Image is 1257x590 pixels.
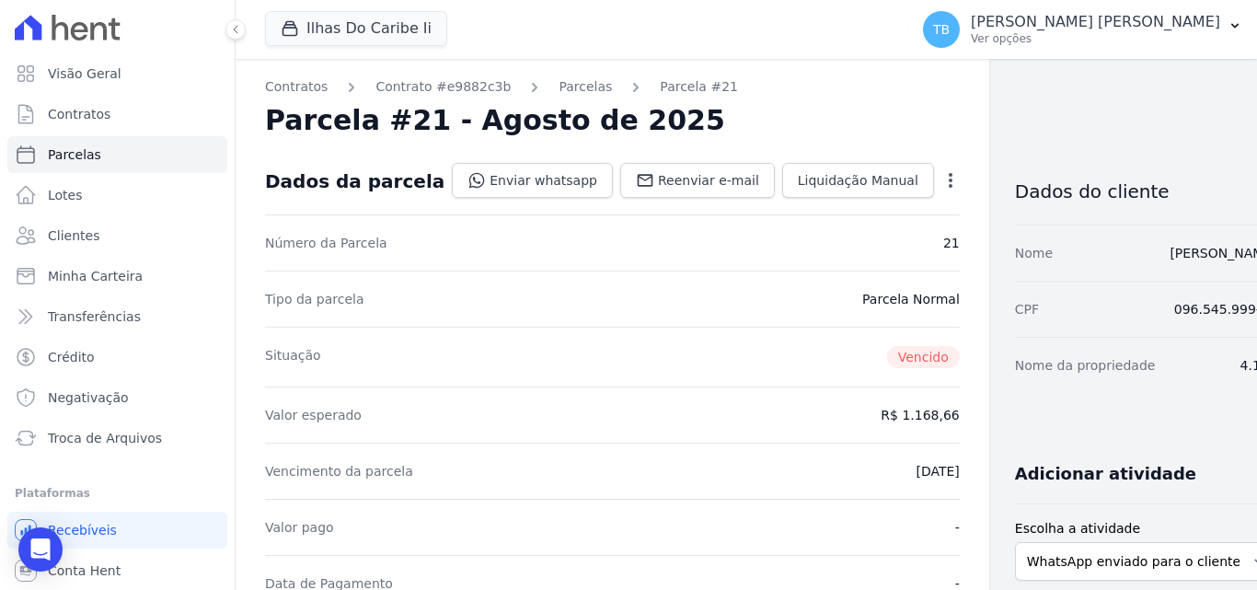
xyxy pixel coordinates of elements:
dt: Valor esperado [265,406,362,424]
h2: Parcela #21 - Agosto de 2025 [265,104,725,137]
span: Clientes [48,226,99,245]
dt: Nome da propriedade [1015,356,1156,375]
dt: Situação [265,346,321,368]
button: TB [PERSON_NAME] [PERSON_NAME] Ver opções [908,4,1257,55]
a: Visão Geral [7,55,227,92]
dd: - [955,518,960,537]
h3: Adicionar atividade [1015,463,1196,485]
a: Minha Carteira [7,258,227,295]
a: Parcelas [7,136,227,173]
span: Recebíveis [48,521,117,539]
div: Plataformas [15,482,220,504]
a: Liquidação Manual [782,163,934,198]
span: Visão Geral [48,64,121,83]
a: Recebíveis [7,512,227,549]
button: Ilhas Do Caribe Ii [265,11,447,46]
a: Reenviar e-mail [620,163,775,198]
a: Contratos [265,77,328,97]
span: Reenviar e-mail [658,171,759,190]
span: Conta Hent [48,561,121,580]
dt: Número da Parcela [265,234,387,252]
span: Lotes [48,186,83,204]
span: Minha Carteira [48,267,143,285]
a: Parcelas [559,77,612,97]
span: Parcelas [48,145,101,164]
span: Negativação [48,388,129,407]
div: Dados da parcela [265,170,444,192]
dd: Parcela Normal [862,290,960,308]
span: Liquidação Manual [798,171,918,190]
a: Conta Hent [7,552,227,589]
span: Crédito [48,348,95,366]
span: Transferências [48,307,141,326]
a: Crédito [7,339,227,376]
dt: Nome [1015,244,1053,262]
span: Contratos [48,105,110,123]
a: Transferências [7,298,227,335]
a: Clientes [7,217,227,254]
nav: Breadcrumb [265,77,960,97]
span: TB [933,23,950,36]
a: Contratos [7,96,227,133]
span: Vencido [887,346,960,368]
p: [PERSON_NAME] [PERSON_NAME] [971,13,1220,31]
a: Contrato #e9882c3b [375,77,511,97]
a: Parcela #21 [660,77,738,97]
dt: Vencimento da parcela [265,462,413,480]
a: Enviar whatsapp [452,163,613,198]
a: Troca de Arquivos [7,420,227,457]
div: Open Intercom Messenger [18,527,63,572]
dt: Tipo da parcela [265,290,364,308]
dd: 21 [943,234,960,252]
dd: R$ 1.168,66 [881,406,959,424]
a: Lotes [7,177,227,214]
dt: Valor pago [265,518,334,537]
dt: CPF [1015,300,1039,318]
dd: [DATE] [916,462,959,480]
p: Ver opções [971,31,1220,46]
span: Troca de Arquivos [48,429,162,447]
a: Negativação [7,379,227,416]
